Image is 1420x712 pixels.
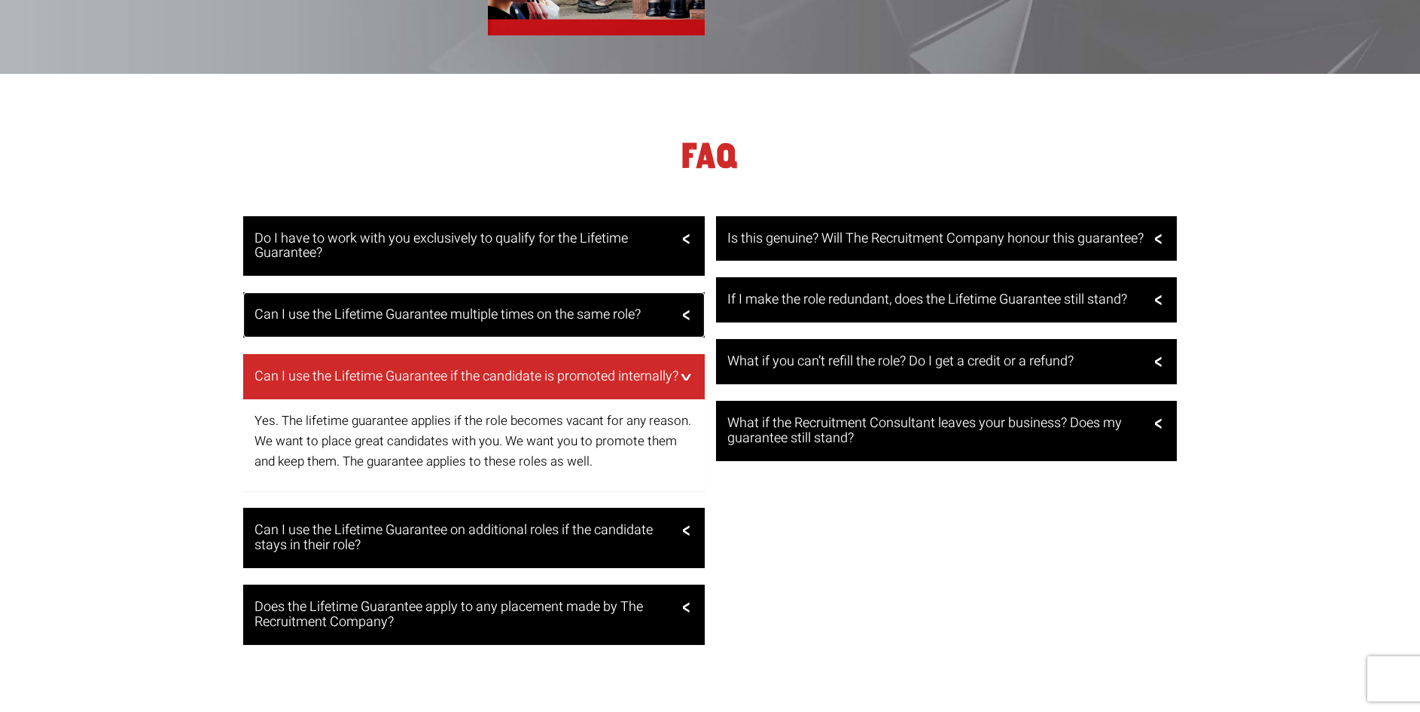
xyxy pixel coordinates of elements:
[243,292,705,338] a: Can I use the Lifetime Guarantee multiple times on the same role?
[254,307,690,322] h3: Can I use the Lifetime Guarantee multiple times on the same role?
[243,354,705,399] a: Can I use the Lifetime Guarantee if the candidate is promoted internally?
[254,600,690,630] h3: Does the Lifetime Guarantee apply to any placement made by The Recruitment Company?
[727,354,1163,369] h3: What if you can’t refill the role? Do I get a credit or a refund?
[243,508,705,568] a: Can I use the Lifetime Guarantee on additional roles if the candidate stays in their role?
[254,523,690,553] h3: Can I use the Lifetime Guarantee on additional roles if the candidate stays in their role?
[243,216,705,277] a: Do I have to work with you exclusively to qualify for the Lifetime Guarantee?
[727,292,1163,307] h3: If I make the role redundant, does the Lifetime Guarantee still stand?
[254,411,693,472] p: Yes. The lifetime guarantee applies if the role becomes vacant for any reason. We want to place g...
[716,339,1178,384] a: What if you can’t refill the role? Do I get a credit or a refund?
[716,401,1178,461] a: What if the Recruitment Consultant leaves your business? Does my guarantee still stand?
[254,231,690,261] h3: Do I have to work with you exclusively to qualify for the Lifetime Guarantee?
[254,369,690,384] h3: Can I use the Lifetime Guarantee if the candidate is promoted internally?
[727,231,1163,246] h3: Is this genuine? Will The Recruitment Company honour this guarantee?
[716,277,1178,322] a: If I make the role redundant, does the Lifetime Guarantee still stand?
[243,585,705,645] a: Does the Lifetime Guarantee apply to any placement made by The Recruitment Company?
[727,416,1163,446] h3: What if the Recruitment Consultant leaves your business? Does my guarantee still stand?
[243,143,1177,170] h1: FAQ
[716,216,1178,261] a: Is this genuine? Will The Recruitment Company honour this guarantee?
